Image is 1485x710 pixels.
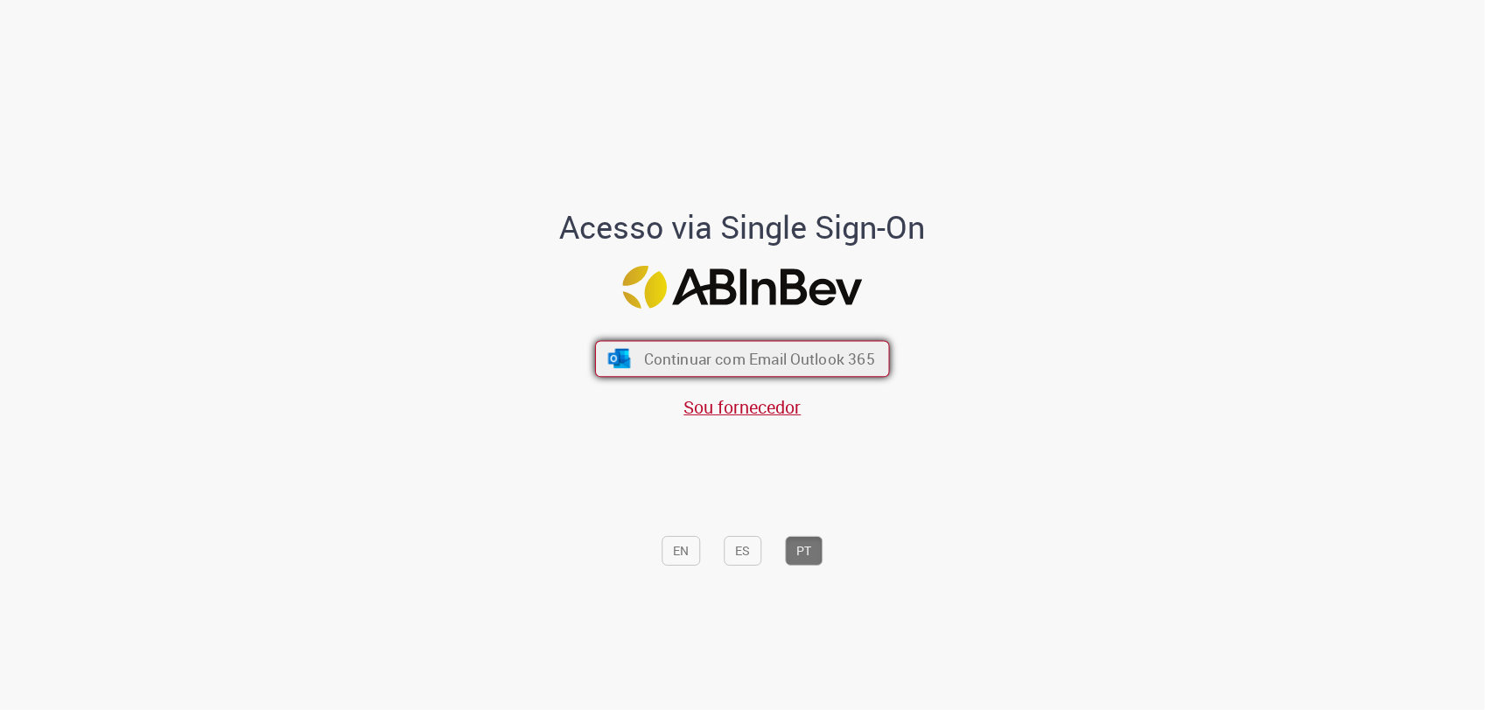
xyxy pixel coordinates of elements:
img: Logo ABInBev [623,266,863,309]
button: ES [725,536,762,566]
span: Continuar com Email Outlook 365 [644,349,875,369]
button: ícone Azure/Microsoft 360 Continuar com Email Outlook 365 [595,340,890,377]
button: PT [786,536,823,566]
a: Sou fornecedor [684,395,802,419]
img: ícone Azure/Microsoft 360 [606,349,632,368]
h1: Acesso via Single Sign-On [500,210,985,245]
button: EN [662,536,701,566]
